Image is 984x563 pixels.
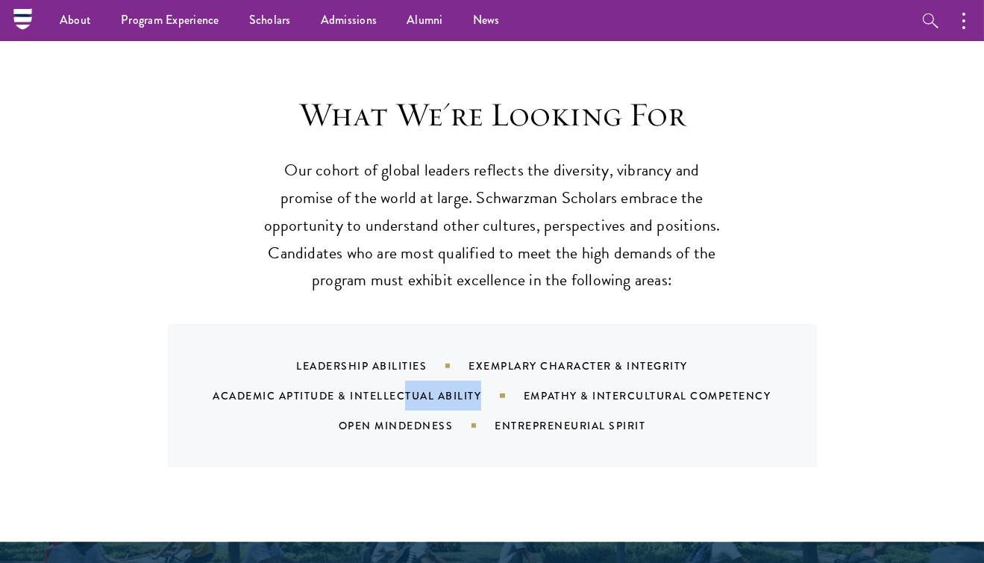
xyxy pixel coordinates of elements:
[495,418,683,433] div: Entrepreneurial Spirit
[339,418,495,433] div: Open Mindedness
[213,388,523,403] div: Academic Aptitude & Intellectual Ability
[261,94,724,136] h3: What We're Looking For
[296,358,469,373] div: Leadership Abilities
[261,157,724,295] p: Our cohort of global leaders reflects the diversity, vibrancy and promise of the world at large. ...
[469,358,725,373] div: Exemplary Character & Integrity
[524,388,809,403] div: Empathy & Intercultural Competency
